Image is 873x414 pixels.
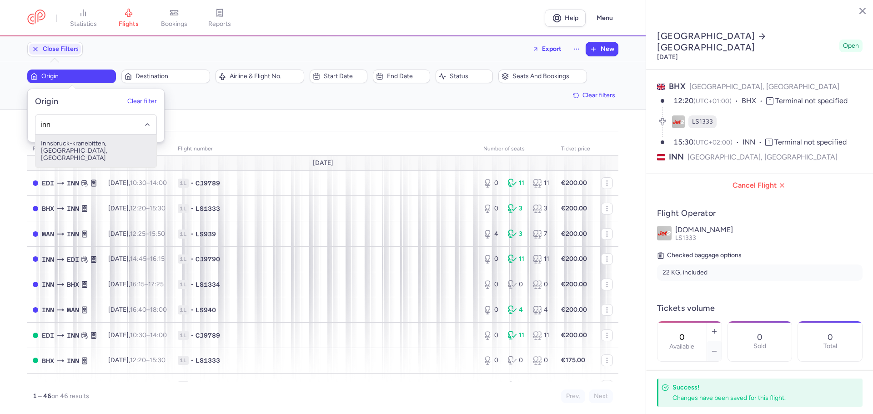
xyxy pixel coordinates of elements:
[508,254,525,264] div: 11
[545,10,586,27] a: Help
[196,280,220,289] span: LS1334
[108,255,165,263] span: [DATE],
[178,331,189,340] span: 1L
[582,92,615,99] span: Clear filters
[591,10,618,27] button: Menu
[601,45,614,53] span: New
[42,178,54,188] span: Edinburgh, Edinburgh, United Kingdom
[387,73,427,80] span: End date
[561,356,585,364] strong: €175.00
[130,179,146,187] time: 10:30
[483,356,501,365] div: 0
[60,8,106,28] a: statistics
[130,280,164,288] span: –
[310,70,367,83] button: Start date
[657,53,678,61] time: [DATE]
[191,305,194,314] span: •
[669,343,694,350] label: Available
[150,331,167,339] time: 14:00
[35,96,59,107] h5: Origin
[823,343,837,350] p: Total
[33,256,38,262] span: CLOSED
[775,96,848,105] span: Terminal not specified
[108,179,167,187] span: [DATE],
[67,356,79,366] span: INN
[197,8,242,28] a: reports
[561,280,587,288] strong: €200.00
[70,20,97,28] span: statistics
[693,139,733,146] span: (UTC+02:00)
[67,279,79,289] span: Birmingham International Airport, Birmingham, United Kingdom
[483,331,501,340] div: 0
[127,98,157,105] button: Clear filter
[533,331,550,340] div: 11
[508,280,525,289] div: 0
[150,306,167,314] time: 18:00
[533,179,550,188] div: 11
[191,204,194,213] span: •
[508,179,525,188] div: 11
[130,255,146,263] time: 14:45
[51,392,89,400] span: on 46 results
[483,254,501,264] div: 0
[130,356,146,364] time: 12:20
[41,73,113,80] span: Origin
[657,208,863,219] h4: Flight Operator
[178,179,189,188] span: 1L
[483,229,501,239] div: 4
[178,381,189,390] span: 1L
[508,356,525,365] div: 0
[108,230,165,238] span: [DATE],
[67,381,79,391] span: INN
[35,135,156,167] span: Innsbruck-kranebitten, [GEOGRAPHIC_DATA], [GEOGRAPHIC_DATA]
[483,204,501,213] div: 0
[67,254,79,264] span: Edinburgh, Edinburgh, United Kingdom
[527,42,567,56] button: Export
[106,8,151,28] a: flights
[742,96,766,106] span: BHX
[692,117,713,126] span: LS1333
[436,70,493,83] button: Status
[130,306,146,314] time: 16:40
[774,138,847,146] span: Terminal not specified
[130,356,166,364] span: –
[42,381,54,391] span: MAN
[828,333,833,342] p: 0
[508,331,525,340] div: 11
[130,230,145,238] time: 12:25
[191,280,194,289] span: •
[669,151,684,163] span: INN
[42,305,54,315] span: Innsbruck-kranebitten, Innsbruck, Austria
[196,331,220,340] span: CJ9789
[586,42,618,56] button: New
[130,280,145,288] time: 16:15
[150,356,166,364] time: 15:30
[669,81,686,91] span: BHX
[149,230,165,238] time: 15:50
[151,8,197,28] a: bookings
[216,70,304,83] button: Airline & Flight No.
[657,30,836,53] h2: [GEOGRAPHIC_DATA] [GEOGRAPHIC_DATA]
[130,230,165,238] span: –
[743,137,765,148] span: INN
[178,204,189,213] span: 1L
[130,331,167,339] span: –
[561,179,587,187] strong: €200.00
[178,280,189,289] span: 1L
[135,73,207,80] span: Destination
[178,254,189,264] span: 1L
[33,206,38,211] span: CLOSED
[478,142,556,156] th: number of seats
[561,255,587,263] strong: €200.00
[508,381,525,390] div: 0
[130,205,166,212] span: –
[672,115,685,128] figure: LS airline logo
[512,73,584,80] span: Seats and bookings
[533,356,550,365] div: 0
[191,179,194,188] span: •
[230,73,301,80] span: Airline & Flight No.
[191,356,194,365] span: •
[42,254,54,264] span: Innsbruck-kranebitten, Innsbruck, Austria
[191,229,194,239] span: •
[178,305,189,314] span: 1L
